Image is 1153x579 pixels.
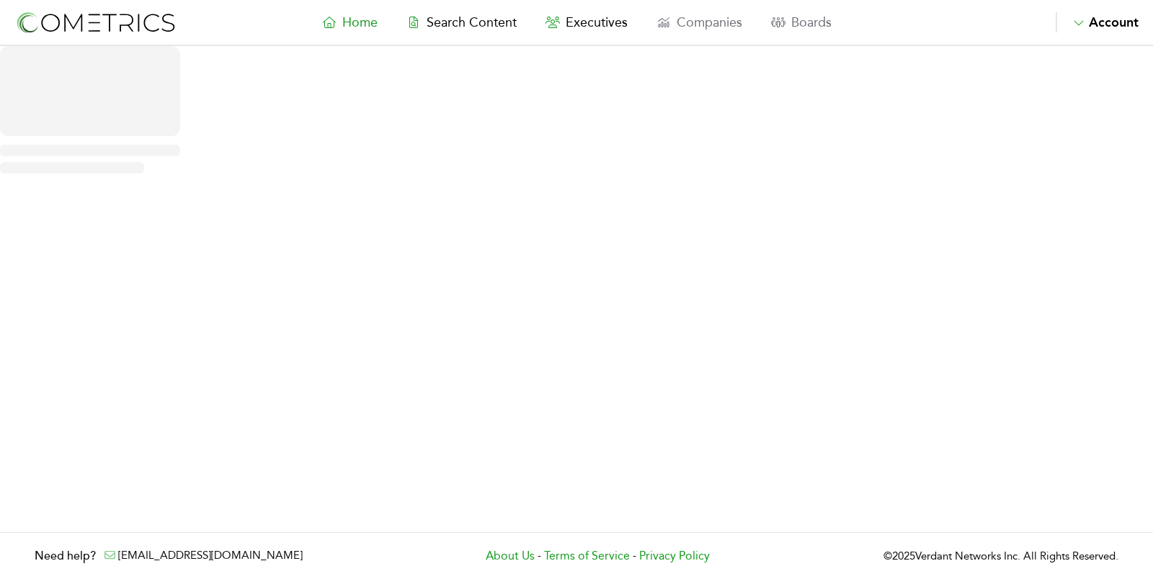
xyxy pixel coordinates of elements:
[633,547,636,565] span: -
[639,547,710,565] a: Privacy Policy
[791,14,832,30] span: Boards
[538,547,541,565] span: -
[392,12,531,32] a: Search Content
[14,9,177,36] img: logo-refresh-RPX2ODFg.svg
[1089,14,1139,30] span: Account
[118,549,303,562] a: [EMAIL_ADDRESS][DOMAIN_NAME]
[486,547,535,565] a: About Us
[35,547,96,565] h3: Need help?
[544,547,630,565] a: Terms of Service
[308,12,392,32] a: Home
[1056,12,1139,32] button: Account
[757,12,846,32] a: Boards
[883,548,1118,565] p: © 2025 Verdant Networks Inc. All Rights Reserved.
[677,14,742,30] span: Companies
[566,14,628,30] span: Executives
[531,12,642,32] a: Executives
[642,12,757,32] a: Companies
[342,14,378,30] span: Home
[427,14,517,30] span: Search Content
